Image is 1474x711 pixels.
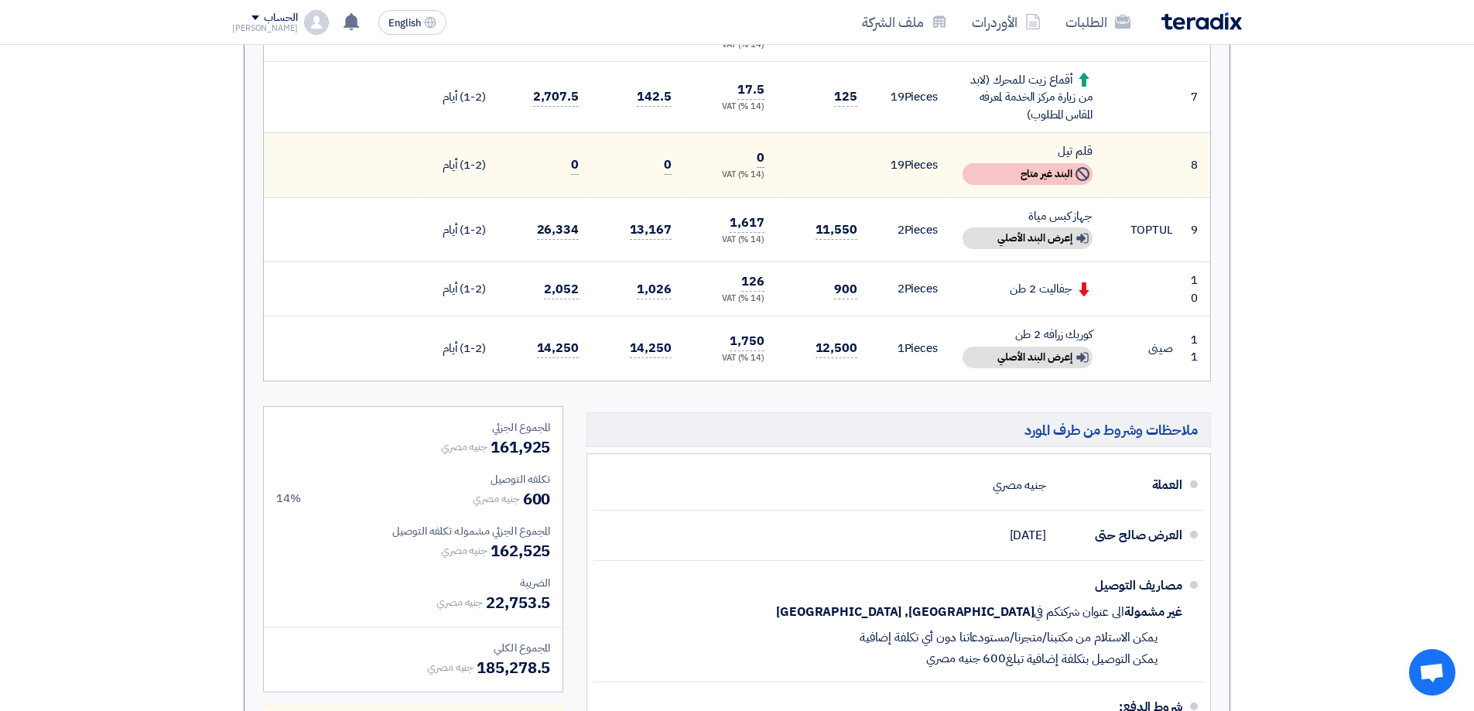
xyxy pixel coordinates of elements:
div: الضريبة [276,575,550,591]
span: 2,052 [544,280,579,299]
div: المجموع الجزئي مشموله تكلفه التوصيل [276,523,550,539]
div: المجموع الجزئي [276,419,550,436]
span: 1,750 [730,332,764,351]
span: 12,500 [816,339,857,358]
span: 1,026 [637,280,672,299]
span: 125 [834,87,857,107]
td: (1-2) أيام [418,316,498,381]
img: Teradix logo [1161,12,1242,30]
span: جنيه مصري [473,491,519,507]
td: 10 [1185,262,1210,316]
span: English [388,18,421,29]
span: 900 [834,280,857,299]
span: 26,334 [537,220,579,240]
span: 600 جنيه مصري [926,651,1006,666]
span: 22,753.5 [486,591,550,614]
span: جنيه مصري [441,439,487,455]
td: (1-2) أيام [418,262,498,316]
span: 185,278.5 [477,656,550,679]
div: (14 %) VAT [696,101,764,114]
td: Pieces [870,133,950,198]
td: (1-2) أيام [418,61,498,133]
span: 14,250 [630,339,672,358]
td: TOPTUL [1105,197,1185,262]
span: 14,250 [537,339,579,358]
div: جنيه مصري [993,470,1046,500]
div: [PERSON_NAME] [232,24,298,32]
button: English [378,10,446,35]
a: الطلبات [1053,4,1143,40]
div: 14% [276,490,301,508]
span: [DATE] [1010,528,1046,543]
div: دردشة مفتوحة [1409,649,1455,696]
div: الحساب [264,12,297,25]
span: 161,925 [491,436,550,459]
span: 17.5 [737,80,764,100]
div: أقماع زيت للمحرك (لابد من زيارة مركز الخدمة لمعرفه المقاس المطلوب) [963,71,1093,124]
span: الى عنوان شركتكم في [1034,604,1123,620]
div: قلم تيل [963,142,1093,160]
div: البند غير متاح [963,163,1093,185]
span: 1,617 [730,214,764,233]
span: 2,707.5 [533,87,579,107]
span: جنيه مصري [427,659,474,675]
span: غير مشمولة [1124,604,1182,620]
span: 2 [898,221,905,238]
td: Pieces [870,61,950,133]
td: 7 [1185,61,1210,133]
span: جنيه مصري [441,542,487,559]
span: 600 [523,487,551,511]
h5: ملاحظات وشروط من طرف المورد [587,412,1211,447]
td: (1-2) أيام [418,197,498,262]
span: جنيه مصري [436,594,483,610]
span: يمكن التوصيل بتكلفة إضافية تبلغ [1006,651,1158,667]
td: صينى [1105,316,1185,381]
div: إعرض البند الأصلي [963,227,1093,249]
div: (14 %) VAT [696,352,764,365]
span: 162,525 [491,539,550,562]
span: 0 [571,156,579,175]
div: تكلفه التوصيل [276,471,550,487]
div: (14 %) VAT [696,39,764,52]
div: العرض صالح حتى [1058,517,1182,554]
div: كوريك زرافه 2 طن [963,326,1093,344]
div: جفاليت 2 طن [963,280,1093,298]
span: 1 [898,340,905,357]
span: 142.5 [637,87,672,107]
div: (14 %) VAT [696,169,764,182]
span: يمكن الاستلام من مكتبنا/متجرنا/مستودعاتنا دون أي تكلفة إضافية [860,630,1158,645]
td: (1-2) أيام [418,133,498,198]
span: 19 [891,88,905,105]
a: ملف الشركة [850,4,959,40]
td: 8 [1185,133,1210,198]
span: 0 [757,149,764,168]
span: 0 [664,156,672,175]
td: Pieces [870,197,950,262]
span: 2 [898,280,905,297]
div: إعرض البند الأصلي [963,347,1093,368]
span: [GEOGRAPHIC_DATA], [GEOGRAPHIC_DATA] [776,604,1034,620]
div: مصاريف التوصيل [1058,567,1182,604]
a: الأوردرات [959,4,1053,40]
td: 9 [1185,197,1210,262]
img: profile_test.png [304,10,329,35]
div: جهاز كبس مياة [963,207,1093,225]
span: 11,550 [816,220,857,240]
td: 11 [1185,316,1210,381]
span: 126 [741,272,764,292]
div: العملة [1058,467,1182,504]
div: (14 %) VAT [696,234,764,247]
div: المجموع الكلي [276,640,550,656]
td: Pieces [870,262,950,316]
span: 19 [891,156,905,173]
span: 13,167 [630,220,672,240]
td: Pieces [870,316,950,381]
div: (14 %) VAT [696,292,764,306]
